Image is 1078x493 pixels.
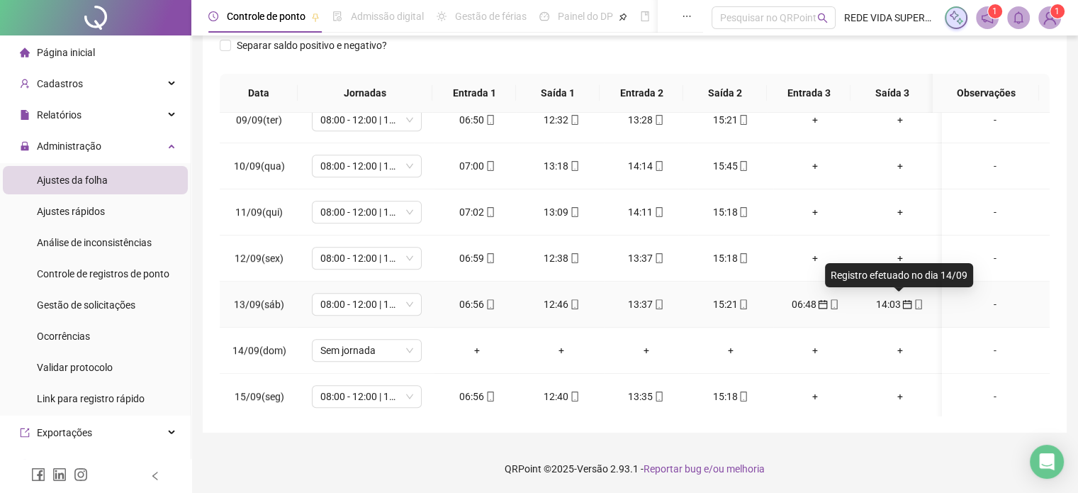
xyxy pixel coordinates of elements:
[232,345,286,356] span: 14/09(dom)
[332,11,342,21] span: file-done
[1012,11,1025,24] span: bell
[785,297,846,312] div: 06:48
[558,11,613,22] span: Painel do DP
[1055,6,1060,16] span: 1
[869,297,931,312] div: 14:03
[37,78,83,89] span: Cadastros
[455,11,527,22] span: Gestão de férias
[531,204,593,220] div: 13:09
[37,206,105,217] span: Ajustes rápidos
[615,250,677,266] div: 13:37
[737,253,748,263] span: mobile
[20,110,30,120] span: file
[234,299,284,310] span: 13/09(sáb)
[869,204,931,220] div: +
[568,161,580,171] span: mobile
[869,250,931,266] div: +
[653,161,664,171] span: mobile
[311,13,320,21] span: pushpin
[31,467,45,482] span: facebook
[615,158,677,174] div: 14:14
[568,299,580,309] span: mobile
[737,392,748,401] span: mobile
[320,201,413,223] span: 08:00 - 12:00 | 13:00 - 16:20
[828,299,839,309] span: mobile
[767,74,850,113] th: Entrada 3
[700,389,761,404] div: 15:18
[953,204,1037,220] div: -
[850,74,934,113] th: Saída 3
[615,389,677,404] div: 13:35
[37,237,152,248] span: Análise de inconsistências
[37,47,95,58] span: Página inicial
[568,253,580,263] span: mobile
[644,463,765,475] span: Reportar bug e/ou melhoria
[568,115,580,125] span: mobile
[484,161,495,171] span: mobile
[953,158,1037,174] div: -
[37,331,90,342] span: Ocorrências
[37,458,89,470] span: Integrações
[737,299,748,309] span: mobile
[869,158,931,174] div: +
[37,140,101,152] span: Administração
[944,85,1028,101] span: Observações
[484,392,495,401] span: mobile
[953,389,1037,404] div: -
[992,6,997,16] span: 1
[948,10,964,26] img: sparkle-icon.fc2bf0ac1784a2077858766a79e2daf3.svg
[737,115,748,125] span: mobile
[484,299,495,309] span: mobile
[150,471,160,481] span: left
[446,112,507,128] div: 06:50
[37,299,135,311] span: Gestão de solicitações
[785,343,846,358] div: +
[615,297,677,312] div: 13:37
[700,112,761,128] div: 15:21
[446,204,507,220] div: 07:02
[20,79,30,89] span: user-add
[37,268,169,279] span: Controle de registros de ponto
[785,112,846,128] div: +
[869,389,931,404] div: +
[531,389,593,404] div: 12:40
[785,250,846,266] div: +
[981,11,994,24] span: notification
[901,299,912,309] span: calendar
[615,343,677,358] div: +
[351,11,424,22] span: Admissão digital
[653,392,664,401] span: mobile
[320,386,413,407] span: 08:00 - 12:00 | 13:00 - 16:20
[227,11,305,22] span: Controle de ponto
[700,250,761,266] div: 15:18
[531,343,593,358] div: +
[446,158,507,174] div: 07:00
[825,263,973,287] div: Registro efetuado no dia 14/09
[1050,4,1065,18] sup: Atualize o seu contato no menu Meus Dados
[619,13,627,21] span: pushpin
[446,389,507,404] div: 06:56
[816,299,828,309] span: calendar
[74,467,88,482] span: instagram
[577,463,608,475] span: Versão
[869,343,931,358] div: +
[653,299,664,309] span: mobile
[531,250,593,266] div: 12:38
[320,109,413,131] span: 08:00 - 12:00 | 13:00 - 16:20
[568,207,580,217] span: mobile
[1039,7,1060,28] img: 1924
[953,250,1037,266] div: -
[869,112,931,128] div: +
[737,161,748,171] span: mobile
[615,204,677,220] div: 14:11
[37,175,108,186] span: Ajustes da folha
[208,11,218,21] span: clock-circle
[653,207,664,217] span: mobile
[640,11,650,21] span: book
[700,343,761,358] div: +
[484,115,495,125] span: mobile
[531,112,593,128] div: 12:32
[653,253,664,263] span: mobile
[531,158,593,174] div: 13:18
[737,207,748,217] span: mobile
